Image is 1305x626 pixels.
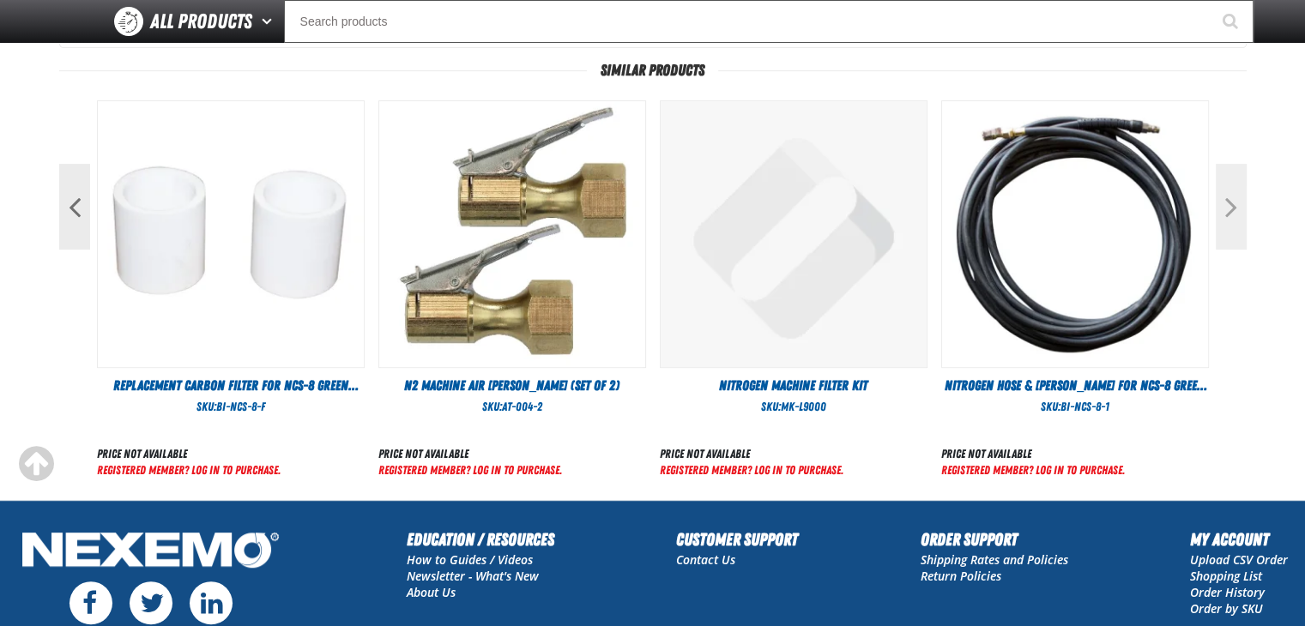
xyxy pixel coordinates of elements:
[98,101,364,367] img: Replacement Carbon Filter for NCS-8 Green Machine / NCS-6 Nitrogen Machine (Pack of 2)
[1060,400,1109,413] span: BI-NCS-8-1
[404,377,619,394] span: N2 Machine Air [PERSON_NAME] (Set of 2)
[660,399,927,415] div: SKU:
[921,551,1068,568] a: Shipping Rates and Policies
[1190,600,1263,617] a: Order by SKU
[942,101,1208,367] img: Nitrogen Hose & Chuck for NCS-8 Green Machine / NCS-6 Nitrogen Machine
[921,527,1068,552] h2: Order Support
[941,376,1209,395] a: Nitrogen Hose & [PERSON_NAME] for NCS-8 Green Machine / NCS-6 Nitrogen Machine
[921,568,1001,584] a: Return Policies
[676,551,735,568] a: Contact Us
[378,463,562,477] a: Registered Member? Log In to purchase.
[150,6,252,37] span: All Products
[17,445,55,483] div: Scroll to the top
[661,101,927,367] img: Nitrogen Machine Filter Kit
[97,399,365,415] div: SKU:
[407,551,533,568] a: How to Guides / Videos
[378,446,562,462] div: Price not available
[781,400,826,413] span: MK-L9000
[379,101,645,367] : View Details of the N2 Machine Air Chuck (Set of 2)
[97,376,365,395] a: Replacement Carbon Filter for NCS-8 Green Machine / NCS-6 Nitrogen Machine (Pack of 2)
[941,399,1209,415] div: SKU:
[1190,527,1288,552] h2: My Account
[941,446,1125,462] div: Price not available
[407,584,456,600] a: About Us
[1216,164,1247,250] button: Next
[676,527,798,552] h2: Customer Support
[216,400,265,413] span: BI-NCS-8-F
[407,527,554,552] h2: Education / Resources
[378,399,646,415] div: SKU:
[59,164,90,250] button: Previous
[109,377,359,412] span: Replacement Carbon Filter for NCS-8 Green Machine / NCS-6 Nitrogen Machine (Pack of 2)
[502,400,542,413] span: AT-004-2
[660,446,843,462] div: Price not available
[719,377,867,394] span: Nitrogen Machine Filter Kit
[379,101,645,367] img: N2 Machine Air Chuck (Set of 2)
[1190,584,1265,600] a: Order History
[945,377,1207,412] span: Nitrogen Hose & [PERSON_NAME] for NCS-8 Green Machine / NCS-6 Nitrogen Machine
[660,376,927,395] a: Nitrogen Machine Filter Kit
[1190,568,1262,584] a: Shopping List
[97,463,281,477] a: Registered Member? Log In to purchase.
[942,101,1208,367] : View Details of the Nitrogen Hose & Chuck for NCS-8 Green Machine / NCS-6 Nitrogen Machine
[660,463,843,477] a: Registered Member? Log In to purchase.
[1190,551,1288,568] a: Upload CSV Order
[407,568,539,584] a: Newsletter - What's New
[17,527,284,577] img: Nexemo Logo
[378,376,646,395] a: N2 Machine Air [PERSON_NAME] (Set of 2)
[97,446,281,462] div: Price not available
[98,101,364,367] : View Details of the Replacement Carbon Filter for NCS-8 Green Machine / NCS-6 Nitrogen Machine (P...
[941,463,1125,477] a: Registered Member? Log In to purchase.
[661,101,927,367] : View Details of the Nitrogen Machine Filter Kit
[587,62,718,79] span: Similar Products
